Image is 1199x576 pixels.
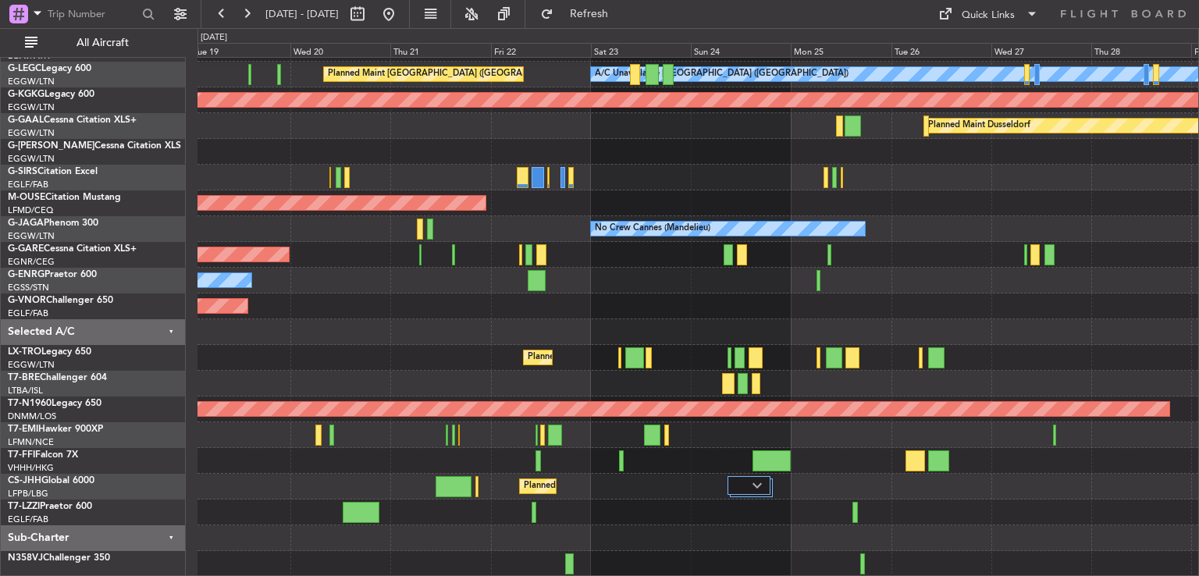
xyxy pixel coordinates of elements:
[557,9,622,20] span: Refresh
[8,116,44,125] span: G-GAAL
[8,476,94,485] a: CS-JHHGlobal 6000
[8,256,55,268] a: EGNR/CEG
[17,30,169,55] button: All Aircraft
[8,514,48,525] a: EGLF/FAB
[8,373,107,382] a: T7-BREChallenger 604
[390,43,490,57] div: Thu 21
[8,116,137,125] a: G-GAALCessna Citation XLS+
[8,399,101,408] a: T7-N1960Legacy 650
[8,476,41,485] span: CS-JHH
[591,43,691,57] div: Sat 23
[290,43,390,57] div: Wed 20
[8,101,55,113] a: EGGW/LTN
[8,488,48,500] a: LFPB/LBG
[691,43,791,57] div: Sun 24
[8,399,52,408] span: T7-N1960
[8,90,44,99] span: G-KGKG
[595,217,710,240] div: No Crew Cannes (Mandelieu)
[8,244,44,254] span: G-GARE
[8,425,103,434] a: T7-EMIHawker 900XP
[1091,43,1191,57] div: Thu 28
[8,167,98,176] a: G-SIRSCitation Excel
[8,373,40,382] span: T7-BRE
[8,244,137,254] a: G-GARECessna Citation XLS+
[8,179,48,190] a: EGLF/FAB
[8,450,78,460] a: T7-FFIFalcon 7X
[8,385,43,396] a: LTBA/ISL
[930,2,1046,27] button: Quick Links
[8,270,44,279] span: G-ENRG
[8,219,44,228] span: G-JAGA
[8,64,91,73] a: G-LEGCLegacy 600
[891,43,991,57] div: Tue 26
[8,436,54,448] a: LFMN/NCE
[8,127,55,139] a: EGGW/LTN
[928,114,1030,137] div: Planned Maint Dusseldorf
[8,553,43,563] span: N358VJ
[752,482,762,489] img: arrow-gray.svg
[8,90,94,99] a: G-KGKGLegacy 600
[8,308,48,319] a: EGLF/FAB
[8,411,56,422] a: DNMM/LOS
[8,153,55,165] a: EGGW/LTN
[8,230,55,242] a: EGGW/LTN
[533,2,627,27] button: Refresh
[8,502,92,511] a: T7-LZZIPraetor 600
[328,62,574,86] div: Planned Maint [GEOGRAPHIC_DATA] ([GEOGRAPHIC_DATA])
[8,359,55,371] a: EGGW/LTN
[8,193,45,202] span: M-OUSE
[8,76,55,87] a: EGGW/LTN
[8,270,97,279] a: G-ENRGPraetor 600
[265,7,339,21] span: [DATE] - [DATE]
[8,141,94,151] span: G-[PERSON_NAME]
[201,31,227,44] div: [DATE]
[8,141,181,151] a: G-[PERSON_NAME]Cessna Citation XLS
[8,450,35,460] span: T7-FFI
[8,282,49,293] a: EGSS/STN
[8,462,54,474] a: VHHH/HKG
[8,167,37,176] span: G-SIRS
[8,193,121,202] a: M-OUSECitation Mustang
[8,425,38,434] span: T7-EMI
[8,347,41,357] span: LX-TRO
[524,475,770,498] div: Planned Maint [GEOGRAPHIC_DATA] ([GEOGRAPHIC_DATA])
[8,296,113,305] a: G-VNORChallenger 650
[595,62,849,86] div: A/C Unavailable [GEOGRAPHIC_DATA] ([GEOGRAPHIC_DATA])
[8,553,110,563] a: N358VJChallenger 350
[962,8,1015,23] div: Quick Links
[41,37,165,48] span: All Aircraft
[48,2,137,26] input: Trip Number
[8,502,40,511] span: T7-LZZI
[528,346,774,369] div: Planned Maint [GEOGRAPHIC_DATA] ([GEOGRAPHIC_DATA])
[8,204,53,216] a: LFMD/CEQ
[991,43,1091,57] div: Wed 27
[190,43,290,57] div: Tue 19
[791,43,891,57] div: Mon 25
[491,43,591,57] div: Fri 22
[8,219,98,228] a: G-JAGAPhenom 300
[8,64,41,73] span: G-LEGC
[8,296,46,305] span: G-VNOR
[8,347,91,357] a: LX-TROLegacy 650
